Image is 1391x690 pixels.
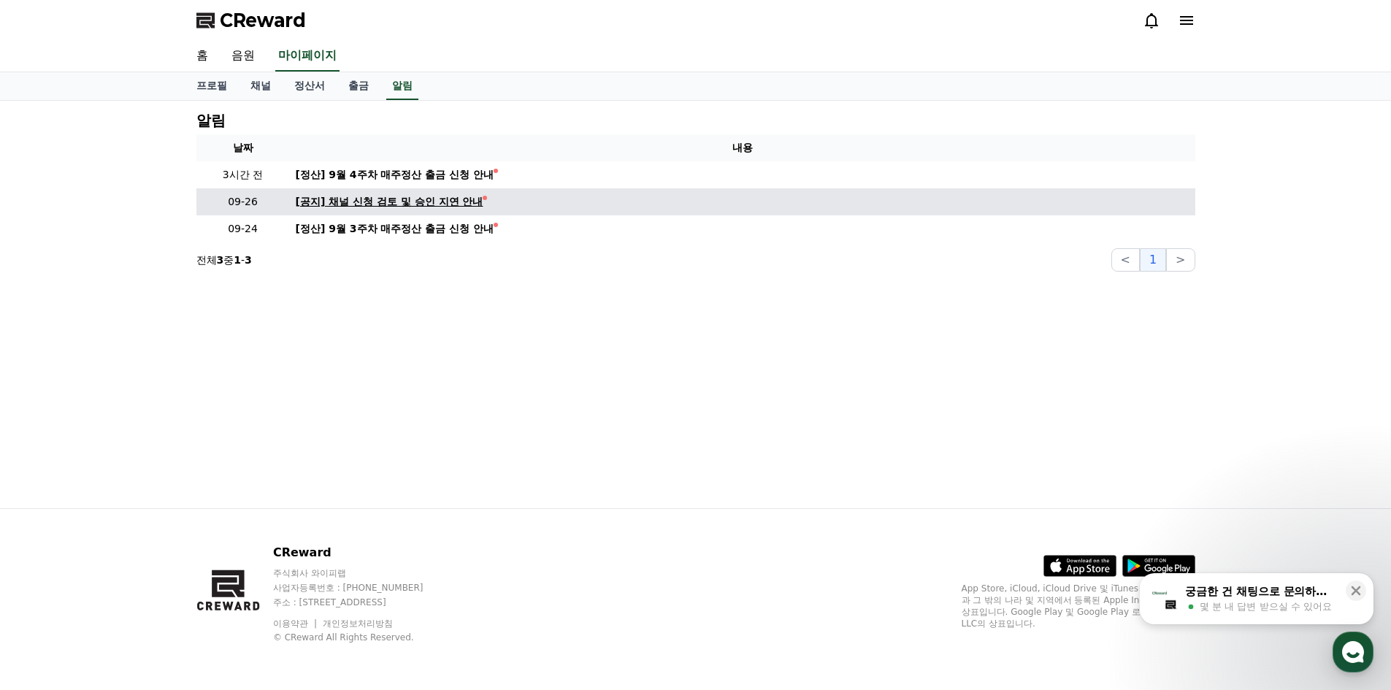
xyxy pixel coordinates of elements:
a: [공지] 채널 신청 검토 및 승인 지연 안내 [296,194,1189,210]
span: 홈 [46,485,55,497]
a: 프로필 [185,72,239,100]
p: App Store, iCloud, iCloud Drive 및 iTunes Store는 미국과 그 밖의 나라 및 지역에서 등록된 Apple Inc.의 서비스 상표입니다. Goo... [962,583,1195,629]
a: 출금 [337,72,380,100]
div: [공지] 채널 신청 검토 및 승인 지연 안내 [296,194,483,210]
p: 3시간 전 [202,167,284,183]
p: 09-24 [202,221,284,237]
h4: 알림 [196,112,226,129]
p: 주식회사 와이피랩 [273,567,451,579]
a: 정산서 [283,72,337,100]
p: 09-26 [202,194,284,210]
div: [정산] 9월 4주차 매주정산 출금 신청 안내 [296,167,494,183]
strong: 3 [217,254,224,266]
span: CReward [220,9,306,32]
a: 마이페이지 [275,41,340,72]
a: [정산] 9월 3주차 매주정산 출금 신청 안내 [296,221,1189,237]
a: 개인정보처리방침 [323,618,393,629]
a: 홈 [185,41,220,72]
p: 사업자등록번호 : [PHONE_NUMBER] [273,582,451,594]
a: 설정 [188,463,280,499]
a: 이용약관 [273,618,319,629]
a: [정산] 9월 4주차 매주정산 출금 신청 안내 [296,167,1189,183]
p: 전체 중 - [196,253,252,267]
p: © CReward All Rights Reserved. [273,632,451,643]
a: 대화 [96,463,188,499]
button: < [1111,248,1140,272]
a: 음원 [220,41,267,72]
th: 날짜 [196,134,290,161]
a: 알림 [386,72,418,100]
span: 설정 [226,485,243,497]
p: 주소 : [STREET_ADDRESS] [273,597,451,608]
a: CReward [196,9,306,32]
strong: 1 [234,254,241,266]
button: 1 [1140,248,1166,272]
th: 내용 [290,134,1195,161]
div: [정산] 9월 3주차 매주정산 출금 신청 안내 [296,221,494,237]
a: 채널 [239,72,283,100]
p: CReward [273,544,451,561]
strong: 3 [245,254,252,266]
button: > [1166,248,1195,272]
a: 홈 [4,463,96,499]
span: 대화 [134,486,151,497]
